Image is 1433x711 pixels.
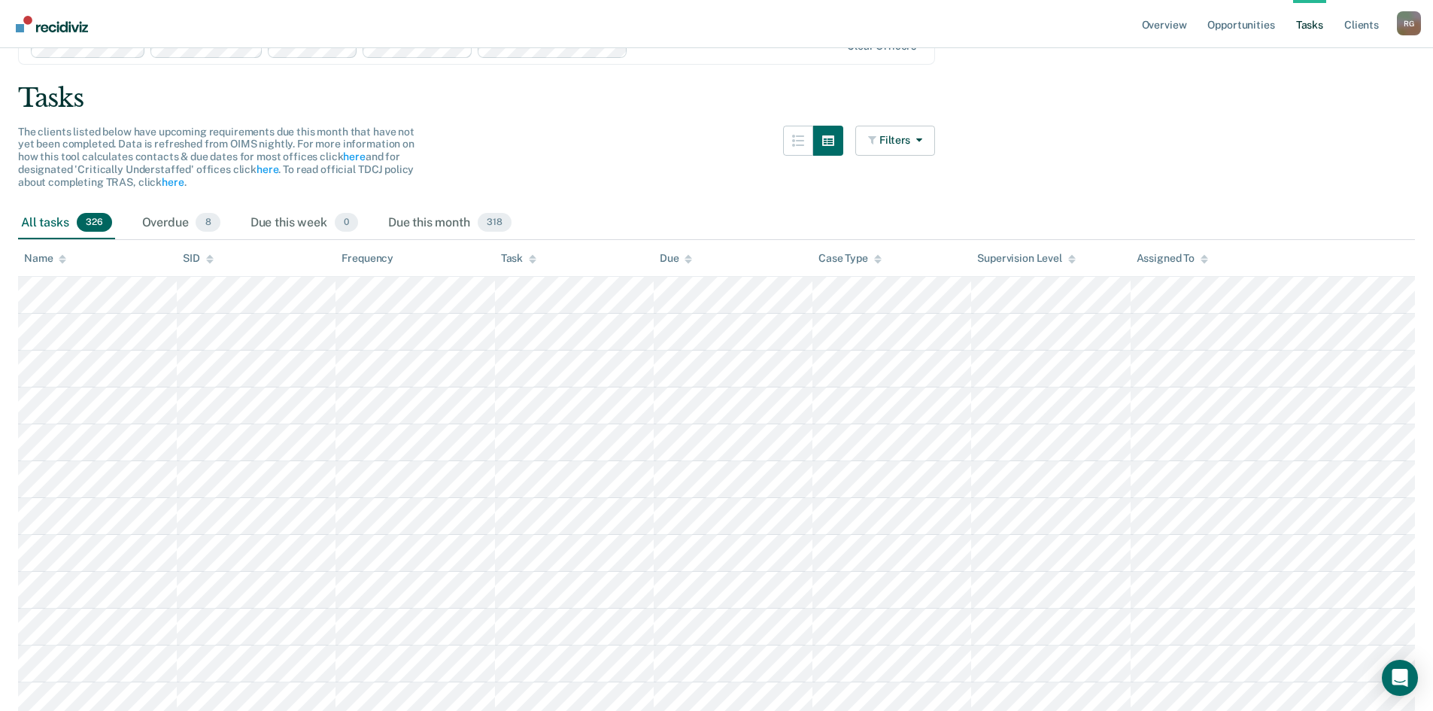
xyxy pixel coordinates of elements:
div: Open Intercom Messenger [1382,660,1418,696]
a: here [343,150,365,163]
div: Case Type [818,252,882,265]
div: Frequency [342,252,393,265]
div: All tasks326 [18,207,115,240]
div: R G [1397,11,1421,35]
div: SID [183,252,214,265]
button: Profile dropdown button [1397,11,1421,35]
a: here [257,163,278,175]
span: 0 [335,213,358,232]
div: Due [660,252,693,265]
span: 326 [77,213,112,232]
div: Supervision Level [977,252,1076,265]
span: 8 [196,213,220,232]
div: Task [501,252,536,265]
button: Filters [855,126,935,156]
a: here [162,176,184,188]
div: Overdue8 [139,207,223,240]
div: Assigned To [1137,252,1208,265]
span: 318 [478,213,512,232]
div: Due this month318 [385,207,515,240]
img: Recidiviz [16,16,88,32]
div: Due this week0 [247,207,361,240]
span: The clients listed below have upcoming requirements due this month that have not yet been complet... [18,126,414,188]
div: Tasks [18,83,1415,114]
div: Name [24,252,66,265]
